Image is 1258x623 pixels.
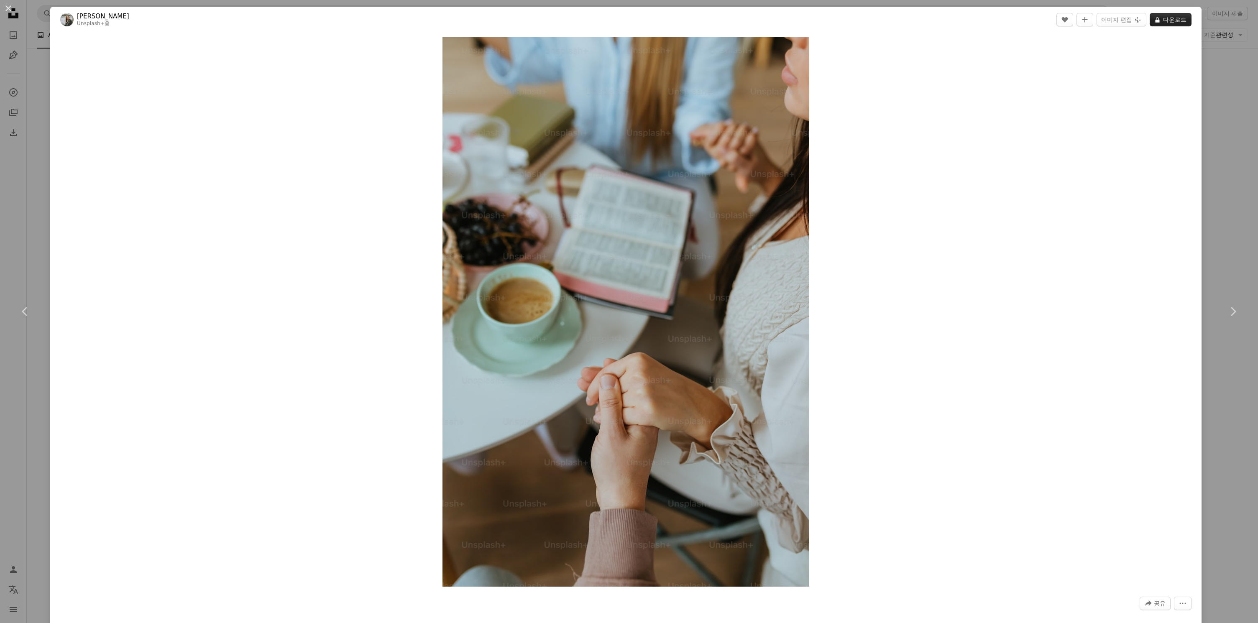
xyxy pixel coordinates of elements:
button: 좋아요 [1056,13,1073,26]
button: 이 이미지 공유 [1140,597,1171,610]
div: 용 [77,20,129,27]
button: 이미지 편집 [1097,13,1146,26]
a: Unsplash+ [77,20,105,26]
span: 공유 [1154,597,1166,610]
img: 태블릿을 들고 있는 여자 [442,37,809,587]
button: 이 이미지 확대 [442,37,809,587]
img: Daiga Ellaby의 프로필로 이동 [60,13,74,26]
a: 다음 [1208,271,1258,352]
button: 더 많은 작업 [1174,597,1192,610]
button: 컬렉션에 추가 [1076,13,1093,26]
a: [PERSON_NAME] [77,12,129,20]
button: 다운로드 [1150,13,1192,26]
